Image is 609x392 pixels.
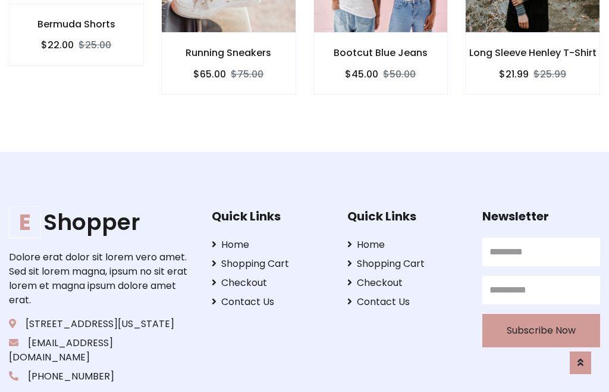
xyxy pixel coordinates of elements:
a: Home [347,238,465,252]
p: Dolore erat dolor sit lorem vero amet. Sed sit lorem magna, ipsum no sit erat lorem et magna ipsu... [9,250,193,307]
h5: Newsletter [482,209,600,223]
h6: Bermuda Shorts [10,18,143,30]
h1: Shopper [9,209,193,236]
a: Contact Us [212,295,329,309]
p: [PHONE_NUMBER] [9,369,193,384]
a: EShopper [9,209,193,236]
a: Checkout [212,276,329,290]
h6: $21.99 [499,69,529,80]
p: [STREET_ADDRESS][US_STATE] [9,317,193,331]
h5: Quick Links [212,209,329,223]
h6: Running Sneakers [162,47,296,58]
a: Checkout [347,276,465,290]
h6: Long Sleeve Henley T-Shirt [466,47,599,58]
span: E [9,206,41,238]
del: $25.00 [79,38,111,52]
h6: $45.00 [345,69,378,80]
h5: Quick Links [347,209,465,223]
a: Home [212,238,329,252]
h6: Bootcut Blue Jeans [314,47,448,58]
h6: $22.00 [41,39,74,51]
h6: $65.00 [193,69,226,80]
p: [EMAIL_ADDRESS][DOMAIN_NAME] [9,336,193,365]
a: Contact Us [347,295,465,309]
del: $25.99 [533,67,566,81]
a: Shopping Cart [212,257,329,271]
del: $50.00 [383,67,416,81]
a: Shopping Cart [347,257,465,271]
button: Subscribe Now [482,314,600,347]
del: $75.00 [231,67,263,81]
